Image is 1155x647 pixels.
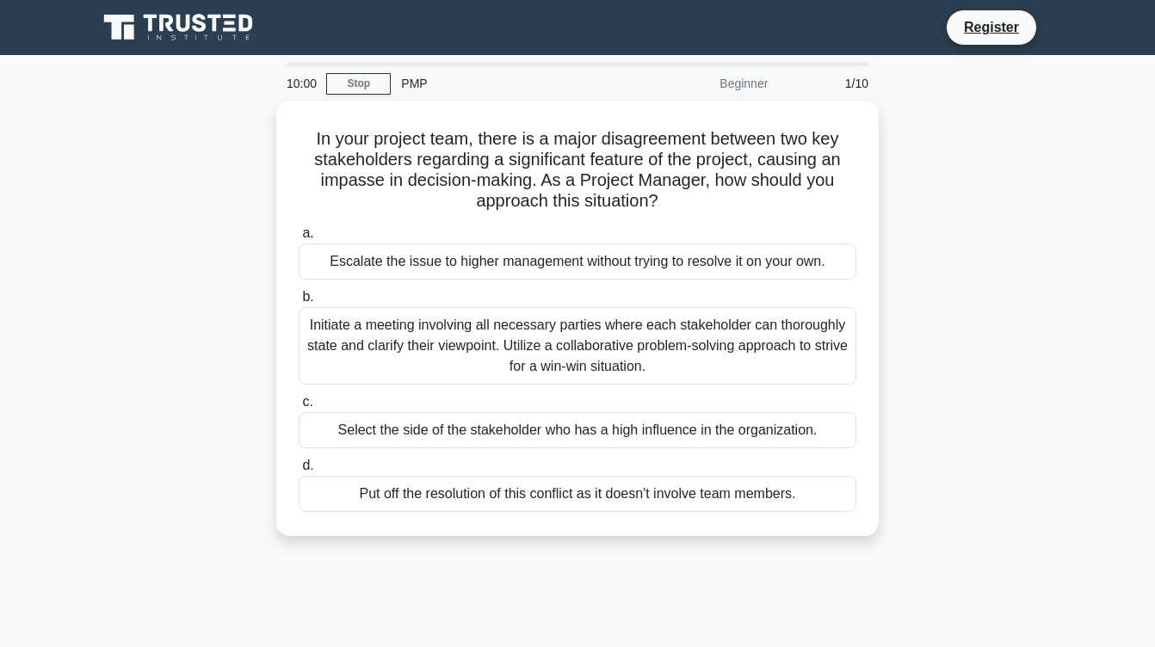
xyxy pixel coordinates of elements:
[627,66,778,101] div: Beginner
[299,307,856,385] div: Initiate a meeting involving all necessary parties where each stakeholder can thoroughly state an...
[954,16,1029,38] a: Register
[299,243,856,280] div: Escalate the issue to higher management without trying to resolve it on your own.
[302,225,313,240] span: a.
[326,73,391,95] a: Stop
[299,412,856,448] div: Select the side of the stakeholder who has a high influence in the organization.
[276,66,326,101] div: 10:00
[302,458,313,472] span: d.
[778,66,879,101] div: 1/10
[302,289,313,304] span: b.
[391,66,627,101] div: PMP
[299,476,856,512] div: Put off the resolution of this conflict as it doesn't involve team members.
[302,394,312,409] span: c.
[297,128,858,213] h5: In your project team, there is a major disagreement between two key stakeholders regarding a sign...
